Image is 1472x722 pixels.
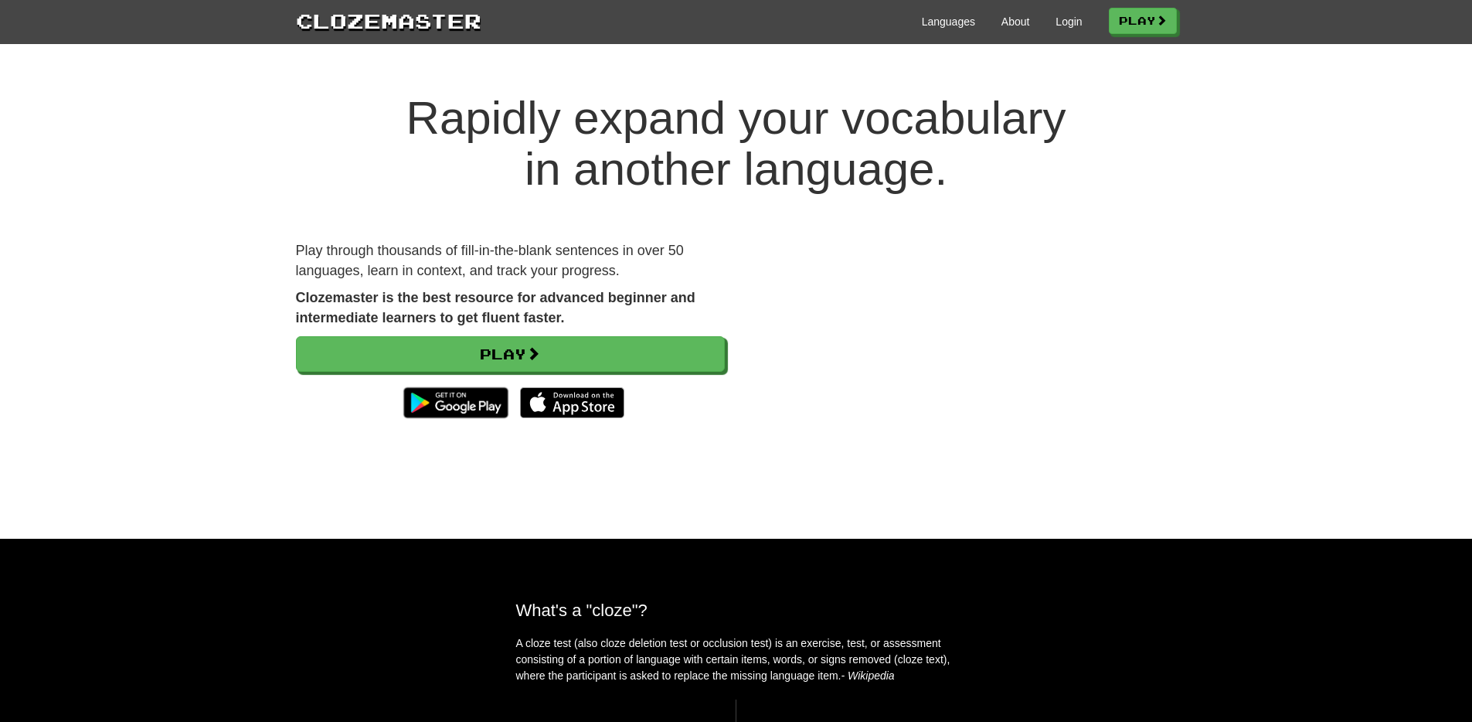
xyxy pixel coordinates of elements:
h2: What's a "cloze"? [516,601,957,620]
img: Download_on_the_App_Store_Badge_US-UK_135x40-25178aeef6eb6b83b96f5f2d004eda3bffbb37122de64afbaef7... [520,387,624,418]
strong: Clozemaster is the best resource for advanced beginner and intermediate learners to get fluent fa... [296,290,695,325]
a: About [1001,14,1030,29]
p: A cloze test (also cloze deletion test or occlusion test) is an exercise, test, or assessment con... [516,635,957,684]
a: Play [296,336,725,372]
a: Login [1056,14,1082,29]
img: Get it on Google Play [396,380,515,426]
p: Play through thousands of fill-in-the-blank sentences in over 50 languages, learn in context, and... [296,241,725,281]
a: Languages [922,14,975,29]
a: Clozemaster [296,6,481,35]
em: - Wikipedia [841,669,895,682]
a: Play [1109,8,1177,34]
